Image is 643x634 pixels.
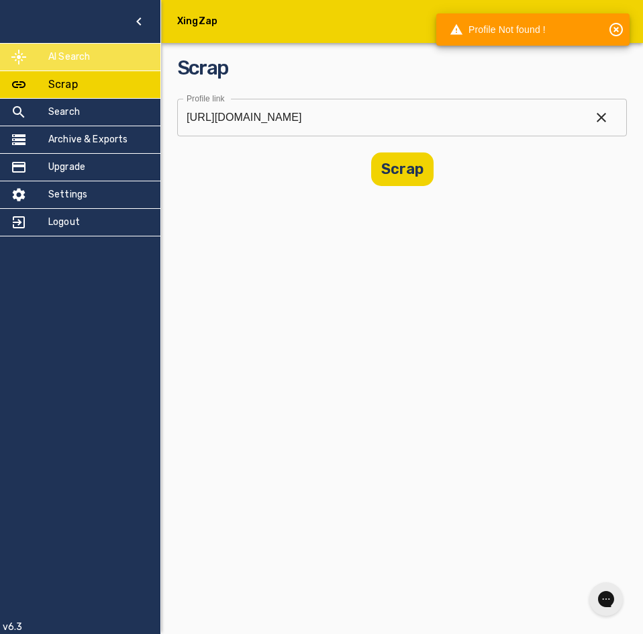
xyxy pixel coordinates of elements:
h5: Upgrade [48,161,85,174]
div: Profile Not found ! [450,17,546,42]
h5: Settings [48,188,87,201]
h2: Scrap [177,54,627,83]
h5: AI Search [48,50,90,64]
h5: Archive & Exports [48,133,128,146]
h5: XingZap [177,15,217,28]
input: https://www.xing.com/profile/Ilias_ElMhamdi/cv [177,99,580,136]
h5: Logout [48,216,80,229]
button: Scrap [371,152,434,186]
p: v6.3 [3,621,23,634]
iframe: Gorgias live chat messenger [583,578,630,621]
h5: Search [48,105,80,119]
h5: Scrap [48,77,78,93]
